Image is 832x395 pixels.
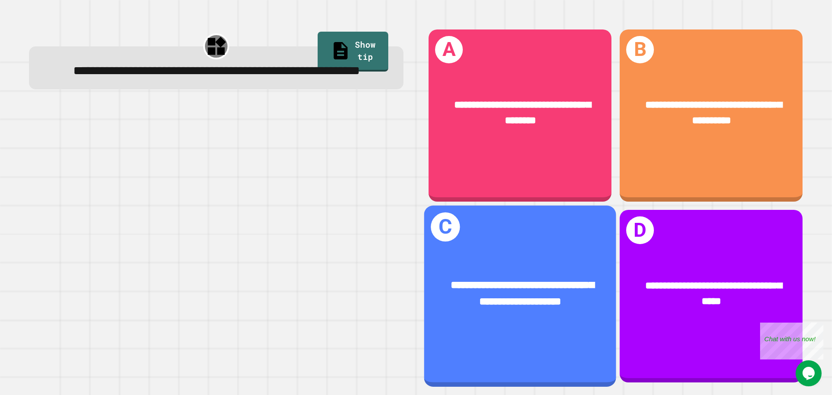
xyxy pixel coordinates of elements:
h1: D [626,216,654,244]
h1: A [435,36,463,64]
h1: B [626,36,654,64]
a: Show tip [318,32,388,72]
h1: C [431,212,460,242]
iframe: chat widget [796,360,823,386]
iframe: chat widget [760,323,823,359]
